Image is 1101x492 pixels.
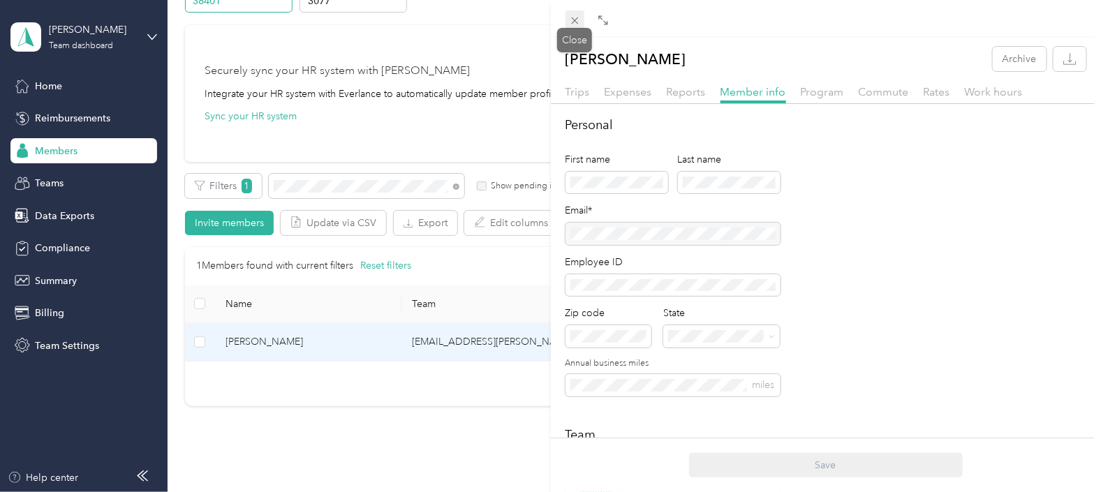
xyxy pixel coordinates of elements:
[663,306,780,320] div: State
[566,357,781,370] label: Annual business miles
[752,379,774,391] span: miles
[566,85,590,98] span: Trips
[678,152,781,167] div: Last name
[557,28,592,52] div: Close
[605,85,652,98] span: Expenses
[566,116,1087,135] h2: Personal
[801,85,844,98] span: Program
[566,426,1087,445] h2: Team
[566,255,781,269] div: Employee ID
[859,85,909,98] span: Commute
[566,203,781,218] div: Email*
[1023,414,1101,492] iframe: Everlance-gr Chat Button Frame
[566,306,651,320] div: Zip code
[566,47,686,71] p: [PERSON_NAME]
[667,85,706,98] span: Reports
[924,85,950,98] span: Rates
[965,85,1023,98] span: Work hours
[566,152,668,167] div: First name
[721,85,786,98] span: Member info
[993,47,1047,71] button: Archive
